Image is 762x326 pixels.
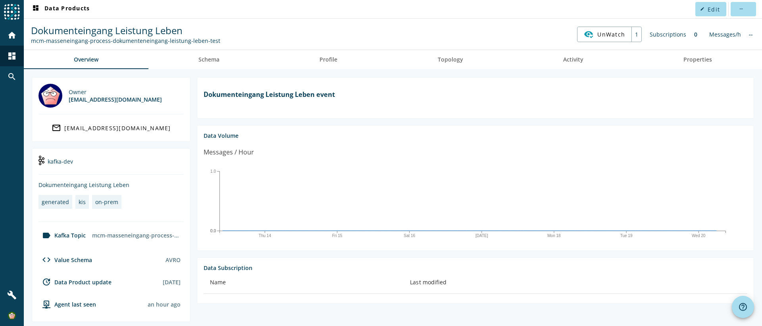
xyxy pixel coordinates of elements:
mat-icon: home [7,31,17,40]
span: Activity [563,57,583,62]
span: Data Products [31,4,90,14]
div: Kafka Topic [38,231,86,240]
span: Overview [74,57,98,62]
div: Data Subscription [204,264,747,272]
th: Last modified [404,272,747,294]
mat-icon: dashboard [7,51,17,61]
div: Agents typically reports every 15min to 1h [148,301,181,308]
div: Value Schema [38,255,92,264]
button: Edit [695,2,726,16]
div: Data Product update [38,277,112,287]
div: [DATE] [163,278,181,286]
mat-icon: update [42,277,51,287]
span: Schema [198,57,219,62]
mat-icon: dashboard [31,4,40,14]
text: Fri 15 [332,233,343,238]
div: Subscriptions [646,27,690,42]
text: 1.0 [210,169,216,173]
img: spoud-logo.svg [4,4,20,20]
a: [EMAIL_ADDRESS][DOMAIN_NAME] [38,121,184,135]
mat-icon: code [42,255,51,264]
text: Wed 20 [692,233,706,238]
div: generated [42,198,69,206]
div: kis [79,198,86,206]
text: Mon 18 [547,233,561,238]
mat-icon: search [7,72,17,81]
text: Thu 14 [259,233,271,238]
div: agent-env-test [38,299,96,309]
div: Dokumenteingang Leistung Leben [38,181,184,189]
div: on-prem [95,198,118,206]
text: Tue 19 [620,233,633,238]
mat-icon: help_outline [738,302,748,312]
mat-icon: label [42,231,51,240]
button: Data Products [28,2,93,16]
div: No information [745,27,757,42]
mat-icon: mail_outline [52,123,61,133]
button: UnWatch [577,27,631,41]
img: mbx_301492@mobi.ch [38,84,62,108]
div: Kafka Topic: mcm-masseneingang-process-dokumenteneingang-leistung-leben-test [31,37,220,44]
div: AVRO [165,256,181,264]
span: Dokumenteingang Leistung Leben [31,24,183,37]
div: Messages / Hour [204,147,254,157]
mat-icon: more_horiz [739,7,743,11]
div: mcm-masseneingang-process-dokumenteneingang-leistung-leben-test [89,228,184,242]
div: 0 [690,27,701,42]
span: UnWatch [597,27,625,41]
span: Topology [438,57,463,62]
text: Sat 16 [404,233,415,238]
span: Edit [708,6,720,13]
text: 0.0 [210,228,216,233]
div: [EMAIL_ADDRESS][DOMAIN_NAME] [69,96,162,103]
div: [EMAIL_ADDRESS][DOMAIN_NAME] [64,124,171,132]
mat-icon: edit [700,7,704,11]
text: [DATE] [475,233,488,238]
div: Owner [69,88,162,96]
div: Messages/h [705,27,745,42]
span: Profile [319,57,337,62]
span: Properties [683,57,712,62]
div: kafka-dev [38,155,184,175]
div: Data Volume [204,132,747,139]
img: kafka-dev [38,156,44,165]
th: Name [204,272,404,294]
div: 1 [631,27,641,42]
img: df3a2c00d7f1025ea8f91671640e3a84 [8,312,16,320]
h1: Dokumenteingang Leistung Leben event [204,90,747,99]
mat-icon: build [7,290,17,300]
